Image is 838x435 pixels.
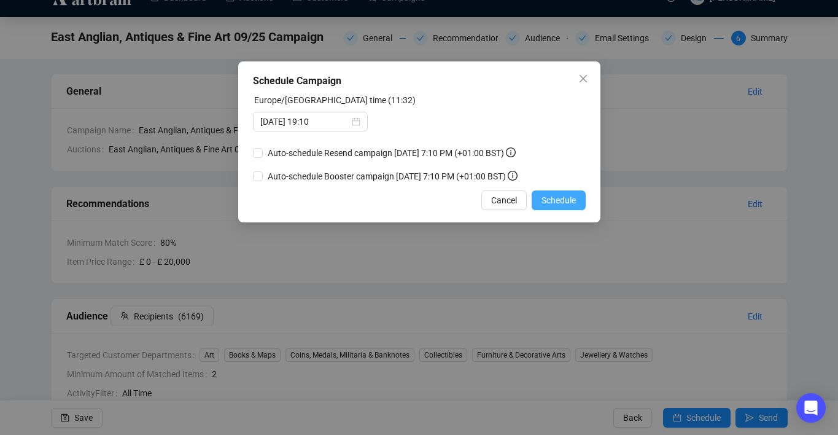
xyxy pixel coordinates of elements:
span: Auto-schedule Resend campaign [DATE] 7:10 PM (+01:00 BST) [263,146,521,160]
span: Cancel [491,194,517,207]
span: info-circle [506,147,516,157]
span: Auto-schedule Booster campaign [DATE] 7:10 PM (+01:00 BST) [263,170,522,183]
div: Schedule Campaign [253,74,586,88]
button: Close [573,69,593,88]
span: info-circle [508,171,518,181]
span: Schedule [541,194,576,207]
div: Open Intercom Messenger [796,393,826,423]
button: Cancel [481,190,527,210]
input: Select date [260,115,349,128]
label: Europe/London time (11:32) [254,95,416,105]
span: close [578,74,588,84]
button: Schedule [532,190,586,210]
